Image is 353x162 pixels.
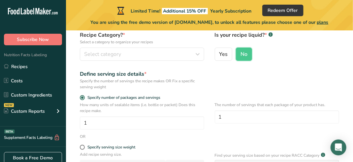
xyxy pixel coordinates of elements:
span: Yearly Subscription [210,8,252,14]
span: Redeem Offer [268,7,298,14]
div: Specify serving size weight [87,145,135,150]
button: Select category [80,48,204,61]
div: Limited Time! [116,7,252,15]
div: OR [80,134,85,140]
p: How many units of sealable items (i.e. bottle or packet) Does this recipe make. [80,102,204,114]
div: Define serving size details [80,70,204,78]
div: BETA [4,130,15,134]
label: Is your recipe liquid? [215,31,339,45]
div: NEW [4,103,14,107]
label: Recipe Category? [80,31,204,45]
div: Custom Reports [4,108,45,115]
div: Open Intercom Messenger [331,140,346,155]
p: Add recipe serving size. [80,151,204,157]
span: Additional 15% OFF [162,8,208,14]
div: Specify the number of servings the recipe makes OR Fix a specific serving weight [80,78,204,90]
p: The number of servings that each package of your product has. [215,102,339,108]
span: Yes [219,51,228,58]
p: Find your serving size based on your recipe RACC Category [215,152,320,158]
button: Redeem Offer [262,5,304,16]
button: Subscribe Now [4,34,62,45]
span: Subscribe Now [17,36,49,43]
span: Specify number of packages and servings [85,95,160,100]
p: Select a category to organize your recipes [80,39,204,45]
span: Select category [84,50,121,58]
span: plans [317,19,329,25]
span: No [241,51,247,58]
span: You are using the free demo version of [DOMAIN_NAME], to unlock all features please choose one of... [91,19,329,26]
